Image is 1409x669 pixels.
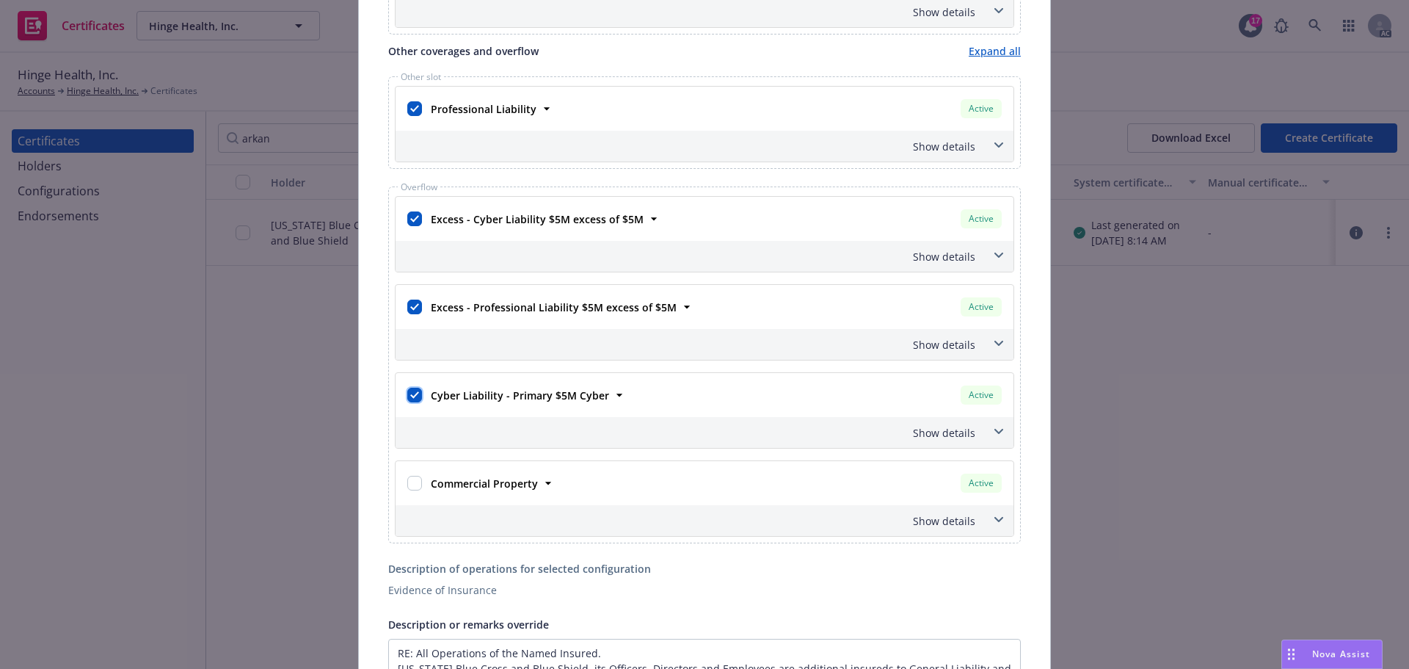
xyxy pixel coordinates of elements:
[388,582,1021,598] div: Evidence of Insurance
[396,131,1013,162] div: Show details
[966,477,996,490] span: Active
[388,561,1021,576] div: Description of operations for selected configuration
[398,73,444,82] span: Other slot
[398,513,975,529] div: Show details
[398,249,975,264] div: Show details
[398,337,975,352] div: Show details
[431,212,644,226] strong: Excess - Cyber Liability $5M excess of $5M
[1282,640,1300,668] div: Drag to move
[431,477,538,491] strong: Commercial Property
[966,212,996,225] span: Active
[431,300,677,314] strong: Excess - Professional Liability $5M excess of $5M
[388,43,539,59] span: Other coverages and overflow
[431,102,536,116] strong: Professional Liability
[396,329,1013,360] div: Show details
[388,618,549,632] span: Description or remarks override
[1312,648,1370,660] span: Nova Assist
[398,425,975,441] div: Show details
[396,241,1013,272] div: Show details
[966,102,996,115] span: Active
[1281,640,1383,669] button: Nova Assist
[398,183,440,192] span: Overflow
[396,417,1013,448] div: Show details
[966,300,996,314] span: Active
[966,388,996,402] span: Active
[969,43,1021,59] a: Expand all
[431,388,609,402] strong: Cyber Liability - Primary $5M Cyber
[398,139,975,154] div: Show details
[398,4,975,20] div: Show details
[396,505,1013,536] div: Show details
